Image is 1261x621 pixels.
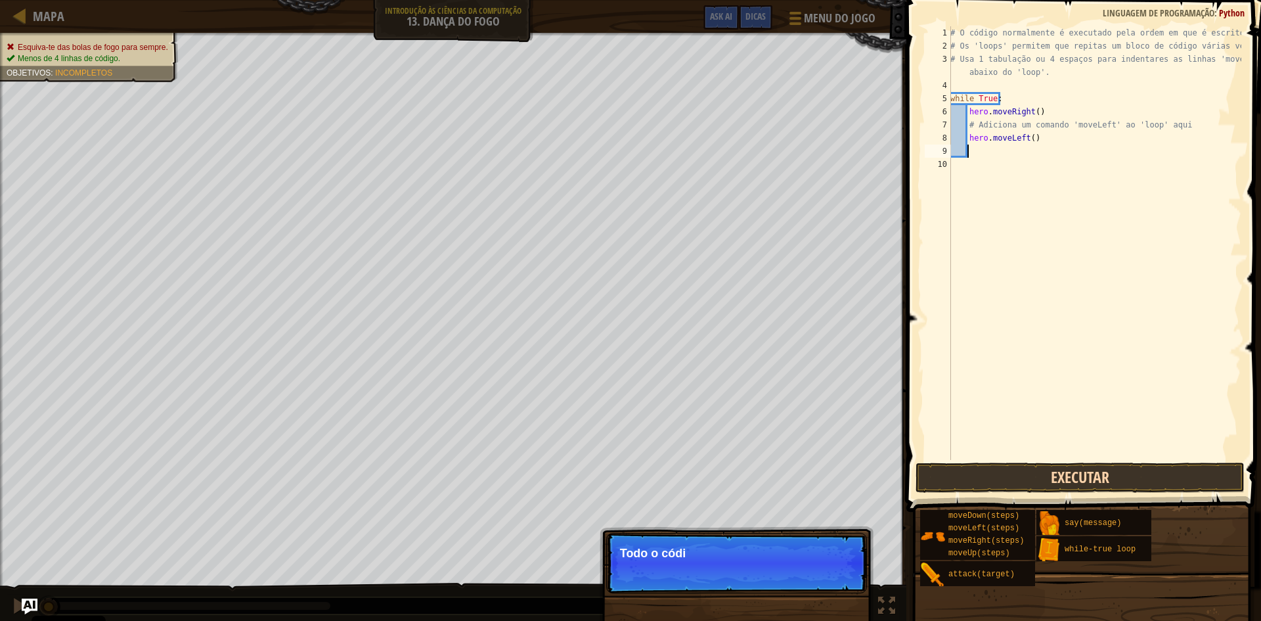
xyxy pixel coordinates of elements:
[920,563,945,587] img: portrait.png
[33,7,64,25] span: Mapa
[745,10,766,22] span: Dicas
[22,599,37,614] button: Ask AI
[703,5,739,30] button: Ask AI
[1036,538,1061,563] img: portrait.png
[925,26,951,39] div: 1
[948,536,1024,545] span: moveRight(steps)
[925,39,951,53] div: 2
[925,79,951,92] div: 4
[948,511,1019,520] span: moveDown(steps)
[1214,7,1219,19] span: :
[1219,7,1245,19] span: Python
[925,118,951,131] div: 7
[948,524,1019,533] span: moveLeft(steps)
[925,158,951,171] div: 10
[710,10,732,22] span: Ask AI
[18,43,168,52] span: Esquiva-te das bolas de fogo para sempre.
[925,53,951,79] div: 3
[51,68,55,78] span: :
[925,92,951,105] div: 5
[920,524,945,549] img: portrait.png
[804,10,875,27] span: Menu do Jogo
[1036,511,1061,536] img: portrait.png
[948,570,1015,579] span: attack(target)
[7,42,168,53] li: Esquiva-te das bolas de fogo para sempre.
[925,105,951,118] div: 6
[18,54,120,63] span: Menos de 4 linhas de código.
[948,549,1010,558] span: moveUp(steps)
[55,68,112,78] span: Incompletos
[26,7,64,25] a: Mapa
[7,53,168,64] li: Menos de 4 linhas de código.
[1065,545,1136,554] span: while-true loop
[7,68,51,78] span: Objetivos
[916,463,1245,493] button: Executar
[620,547,853,560] p: Todo o códi
[1065,518,1121,528] span: say(message)
[925,145,951,158] div: 9
[925,131,951,145] div: 8
[1103,7,1214,19] span: Linguagem de programação
[779,5,883,36] button: Menu do Jogo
